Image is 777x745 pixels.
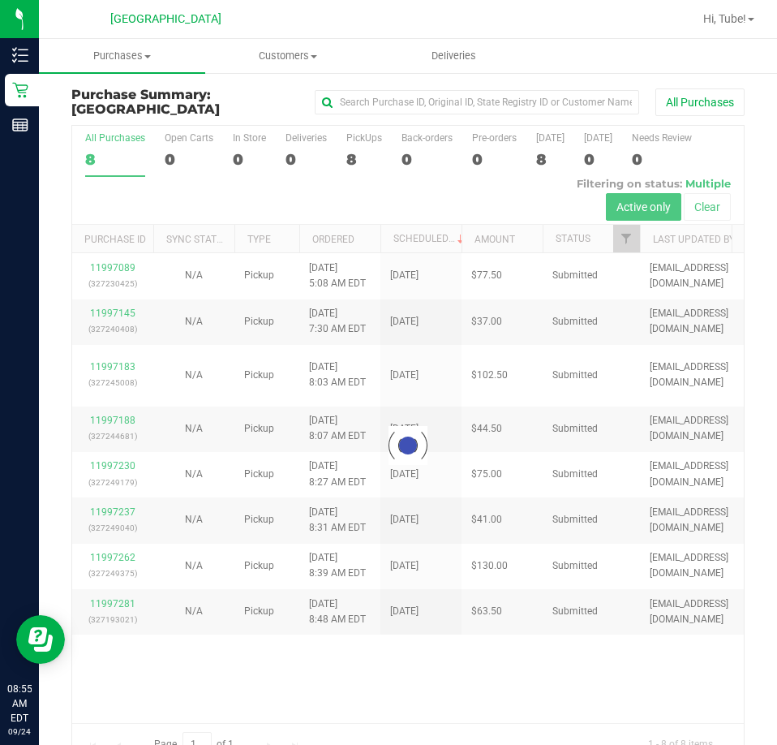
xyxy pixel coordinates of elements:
[7,682,32,726] p: 08:55 AM EDT
[315,90,639,114] input: Search Purchase ID, Original ID, State Registry ID or Customer Name...
[39,49,205,63] span: Purchases
[71,88,296,116] h3: Purchase Summary:
[71,101,220,117] span: [GEOGRAPHIC_DATA]
[655,88,745,116] button: All Purchases
[7,726,32,738] p: 09/24
[12,47,28,63] inline-svg: Inventory
[16,615,65,664] iframe: Resource center
[205,39,371,73] a: Customers
[12,82,28,98] inline-svg: Retail
[371,39,538,73] a: Deliveries
[39,39,205,73] a: Purchases
[410,49,498,63] span: Deliveries
[206,49,371,63] span: Customers
[12,117,28,133] inline-svg: Reports
[703,12,746,25] span: Hi, Tube!
[110,12,221,26] span: [GEOGRAPHIC_DATA]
